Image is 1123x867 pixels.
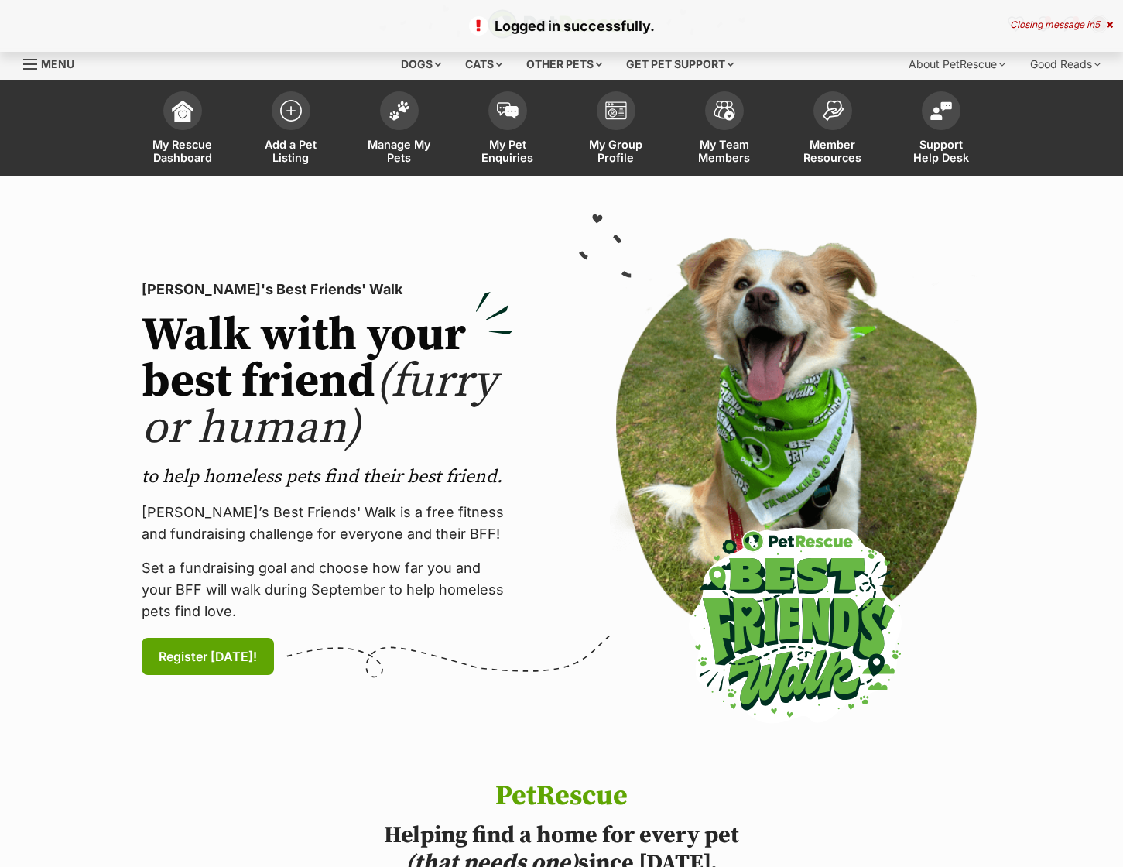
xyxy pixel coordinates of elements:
a: Add a Pet Listing [237,84,345,176]
div: About PetRescue [898,49,1016,80]
div: Good Reads [1019,49,1111,80]
a: My Pet Enquiries [454,84,562,176]
img: help-desk-icon-fdf02630f3aa405de69fd3d07c3f3aa587a6932b1a1747fa1d2bba05be0121f9.svg [930,101,952,120]
img: dashboard-icon-eb2f2d2d3e046f16d808141f083e7271f6b2e854fb5c12c21221c1fb7104beca.svg [172,100,193,122]
img: team-members-icon-5396bd8760b3fe7c0b43da4ab00e1e3bb1a5d9ba89233759b79545d2d3fc5d0d.svg [714,101,735,121]
span: My Team Members [690,138,759,164]
span: Menu [41,57,74,70]
img: group-profile-icon-3fa3cf56718a62981997c0bc7e787c4b2cf8bcc04b72c1350f741eb67cf2f40e.svg [605,101,627,120]
a: Member Resources [779,84,887,176]
p: Set a fundraising goal and choose how far you and your BFF will walk during September to help hom... [142,557,513,622]
a: My Group Profile [562,84,670,176]
div: Get pet support [615,49,745,80]
span: Manage My Pets [365,138,434,164]
span: My Pet Enquiries [473,138,543,164]
a: Support Help Desk [887,84,995,176]
span: Register [DATE]! [159,647,257,666]
div: Other pets [515,49,613,80]
p: to help homeless pets find their best friend. [142,464,513,489]
p: [PERSON_NAME]'s Best Friends' Walk [142,279,513,300]
img: manage-my-pets-icon-02211641906a0b7f246fdf0571729dbe1e7629f14944591b6c1af311fb30b64b.svg [389,101,410,121]
span: My Group Profile [581,138,651,164]
a: Register [DATE]! [142,638,274,675]
h1: PetRescue [324,781,800,812]
img: add-pet-listing-icon-0afa8454b4691262ce3f59096e99ab1cd57d4a30225e0717b998d2c9b9846f56.svg [280,100,302,122]
a: My Rescue Dashboard [128,84,237,176]
span: (furry or human) [142,353,497,457]
a: Menu [23,49,85,77]
span: Add a Pet Listing [256,138,326,164]
img: member-resources-icon-8e73f808a243e03378d46382f2149f9095a855e16c252ad45f914b54edf8863c.svg [822,100,844,121]
span: Support Help Desk [906,138,976,164]
div: Dogs [390,49,452,80]
h2: Walk with your best friend [142,313,513,452]
img: pet-enquiries-icon-7e3ad2cf08bfb03b45e93fb7055b45f3efa6380592205ae92323e6603595dc1f.svg [497,102,519,119]
span: My Rescue Dashboard [148,138,217,164]
span: Member Resources [798,138,868,164]
a: My Team Members [670,84,779,176]
a: Manage My Pets [345,84,454,176]
div: Cats [454,49,513,80]
p: [PERSON_NAME]’s Best Friends' Walk is a free fitness and fundraising challenge for everyone and t... [142,502,513,545]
